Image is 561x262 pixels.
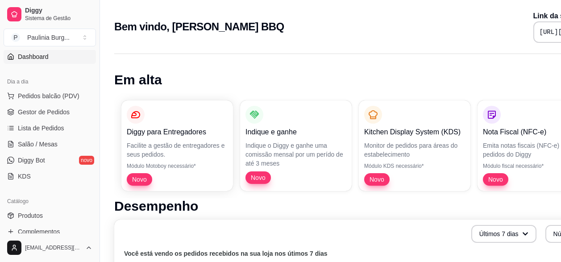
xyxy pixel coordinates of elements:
p: Indique e ganhe [245,127,346,137]
span: Diggy Bot [18,156,45,165]
span: Novo [247,173,269,182]
span: [EMAIL_ADDRESS][DOMAIN_NAME] [25,244,82,251]
div: Catálogo [4,194,96,208]
p: Facilite a gestão de entregadores e seus pedidos. [127,141,228,159]
div: Paulinia Burg ... [27,33,70,42]
a: Gestor de Pedidos [4,105,96,119]
p: Indique o Diggy e ganhe uma comissão mensal por um perído de até 3 meses [245,141,346,168]
span: KDS [18,172,31,181]
p: Módulo KDS necessário* [364,162,465,170]
div: Dia a dia [4,75,96,89]
a: Salão / Mesas [4,137,96,151]
span: Dashboard [18,52,49,61]
span: Lista de Pedidos [18,124,64,133]
button: [EMAIL_ADDRESS][DOMAIN_NAME] [4,237,96,258]
span: Pedidos balcão (PDV) [18,91,79,100]
a: Produtos [4,208,96,223]
a: Complementos [4,225,96,239]
span: Novo [129,175,150,184]
span: P [11,33,20,42]
p: Kitchen Display System (KDS) [364,127,465,137]
p: Diggy para Entregadores [127,127,228,137]
a: Diggy Botnovo [4,153,96,167]
button: Indique e ganheIndique o Diggy e ganhe uma comissão mensal por um perído de até 3 mesesNovo [240,100,352,191]
button: Últimos 7 dias [471,225,536,243]
a: Lista de Pedidos [4,121,96,135]
span: Gestor de Pedidos [18,108,70,116]
h2: Bem vindo, [PERSON_NAME] BBQ [114,20,284,34]
span: Salão / Mesas [18,140,58,149]
button: Kitchen Display System (KDS)Monitor de pedidos para áreas do estabelecimentoMódulo KDS necessário... [359,100,470,191]
button: Select a team [4,29,96,46]
span: Sistema de Gestão [25,15,92,22]
a: Dashboard [4,50,96,64]
a: DiggySistema de Gestão [4,4,96,25]
a: KDS [4,169,96,183]
p: Módulo Motoboy necessário* [127,162,228,170]
button: Pedidos balcão (PDV) [4,89,96,103]
span: Diggy [25,7,92,15]
button: Diggy para EntregadoresFacilite a gestão de entregadores e seus pedidos.Módulo Motoboy necessário... [121,100,233,191]
text: Você está vendo os pedidos recebidos na sua loja nos útimos 7 dias [124,250,328,257]
span: Novo [485,175,507,184]
span: Produtos [18,211,43,220]
span: Novo [366,175,388,184]
span: Complementos [18,227,60,236]
p: Monitor de pedidos para áreas do estabelecimento [364,141,465,159]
